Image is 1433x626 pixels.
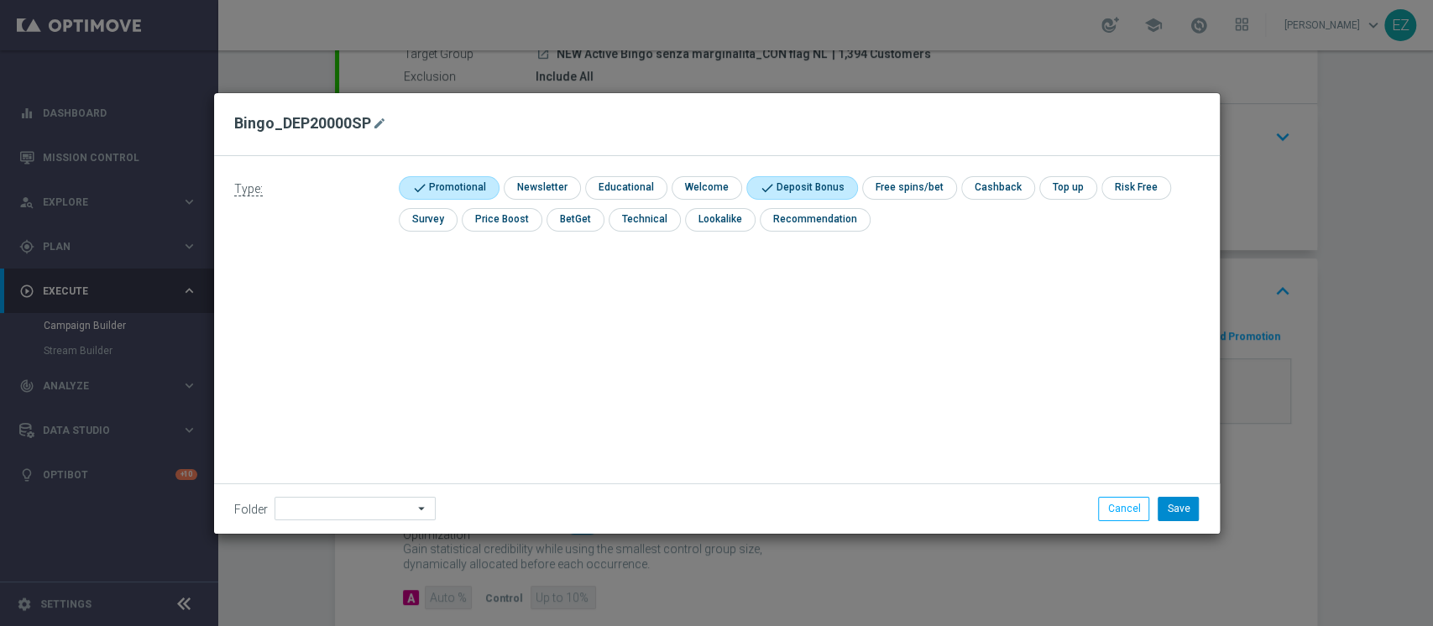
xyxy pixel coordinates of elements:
[234,182,263,196] span: Type:
[1158,497,1199,520] button: Save
[371,113,392,133] button: mode_edit
[1098,497,1149,520] button: Cancel
[234,113,371,133] h2: Bingo_DEP20000SP
[234,503,268,517] label: Folder
[414,498,431,519] i: arrow_drop_down
[373,117,386,130] i: mode_edit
